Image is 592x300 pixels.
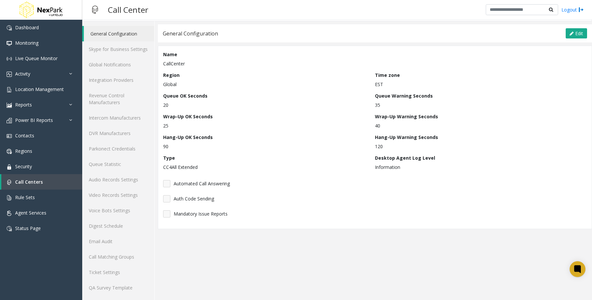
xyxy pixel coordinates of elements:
[575,30,583,36] span: Edit
[82,126,154,141] a: DVR Manufacturers
[163,164,372,171] p: CC4All Extended
[15,86,64,92] span: Location Management
[7,56,12,61] img: 'icon'
[163,51,177,58] label: Name
[82,57,154,72] a: Global Notifications
[163,134,213,141] label: Hang-Up OK Seconds
[163,81,372,88] p: Global
[7,180,12,185] img: 'icon'
[82,88,154,110] a: Revenue Control Manufacturers
[7,226,12,231] img: 'icon'
[7,87,12,92] img: 'icon'
[163,72,180,79] label: Region
[375,122,583,129] p: 40
[82,187,154,203] a: Video Records Settings
[7,25,12,31] img: 'icon'
[174,195,214,202] span: Auth Code Sending
[15,40,38,46] span: Monitoring
[7,118,12,123] img: 'icon'
[82,280,154,295] a: QA Survey Template
[82,234,154,249] a: Email Audit
[82,265,154,280] a: Ticket Settings
[375,92,433,99] label: Queue Warning Seconds
[82,156,154,172] a: Queue Statistic
[15,132,34,139] span: Contacts
[15,55,58,61] span: Live Queue Monitor
[84,26,154,41] a: General Configuration
[82,41,154,57] a: Skype for Business Settings
[375,102,583,108] p: 35
[15,210,46,216] span: Agent Services
[163,122,372,129] p: 25
[15,71,30,77] span: Activity
[163,143,372,150] p: 90
[15,163,32,170] span: Security
[7,72,12,77] img: 'icon'
[163,102,372,108] p: 20
[89,2,101,18] img: pageIcon
[82,203,154,218] a: Voice Bots Settings
[7,41,12,46] img: 'icon'
[15,24,39,31] span: Dashboard
[15,194,35,200] span: Rule Sets
[105,2,152,18] h3: Call Center
[15,117,53,123] span: Power BI Reports
[82,72,154,88] a: Integration Providers
[82,172,154,187] a: Audio Records Settings
[1,174,82,190] a: Call Centers
[174,210,228,217] span: Mandatory Issue Reports
[579,6,584,13] img: logout
[375,81,583,88] p: EST
[15,225,41,231] span: Status Page
[375,134,438,141] label: Hang-Up Warning Seconds
[561,6,584,13] a: Logout
[163,92,208,99] label: Queue OK Seconds
[174,180,230,187] span: Automated Call Answering
[82,249,154,265] a: Call Matching Groups
[163,29,218,38] div: General Configuration
[82,141,154,156] a: Parkonect Credentials
[15,179,43,185] span: Call Centers
[163,60,583,67] p: CallCenter
[15,102,32,108] span: Reports
[375,113,438,120] label: Wrap-Up Warning Seconds
[82,218,154,234] a: Digest Schedule
[82,110,154,126] a: Intercom Manufacturers
[375,72,400,79] label: Time zone
[375,143,583,150] p: 120
[15,148,32,154] span: Regions
[375,164,583,171] p: Information
[7,133,12,139] img: 'icon'
[7,149,12,154] img: 'icon'
[7,211,12,216] img: 'icon'
[375,154,435,161] label: Desktop Agent Log Level
[7,103,12,108] img: 'icon'
[7,195,12,200] img: 'icon'
[566,28,587,39] button: Edit
[163,154,175,161] label: Type
[163,113,213,120] label: Wrap-Up OK Seconds
[7,164,12,170] img: 'icon'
